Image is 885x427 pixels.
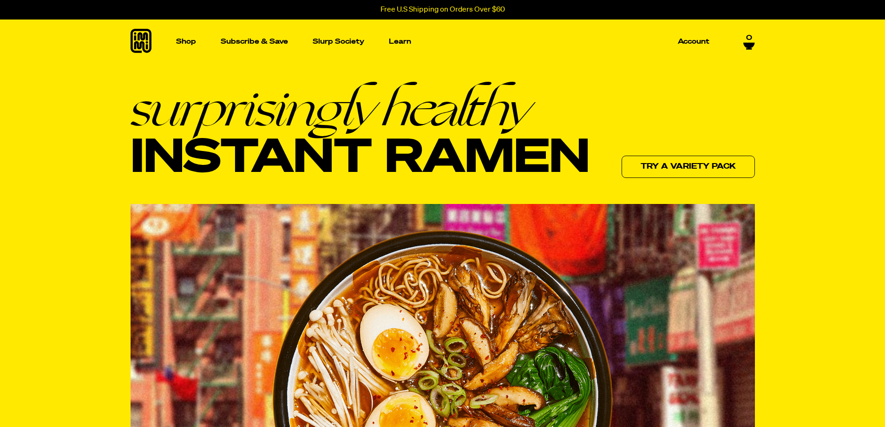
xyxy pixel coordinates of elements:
[389,38,411,45] p: Learn
[622,156,755,178] a: Try a variety pack
[313,38,364,45] p: Slurp Society
[743,34,755,50] a: 0
[131,82,590,133] em: surprisingly healthy
[172,20,200,64] a: Shop
[380,6,505,14] p: Free U.S Shipping on Orders Over $60
[172,20,713,64] nav: Main navigation
[176,38,196,45] p: Shop
[674,34,713,49] a: Account
[221,38,288,45] p: Subscribe & Save
[385,20,415,64] a: Learn
[678,38,709,45] p: Account
[131,82,590,184] h1: Instant Ramen
[309,34,368,49] a: Slurp Society
[746,34,752,42] span: 0
[217,34,292,49] a: Subscribe & Save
